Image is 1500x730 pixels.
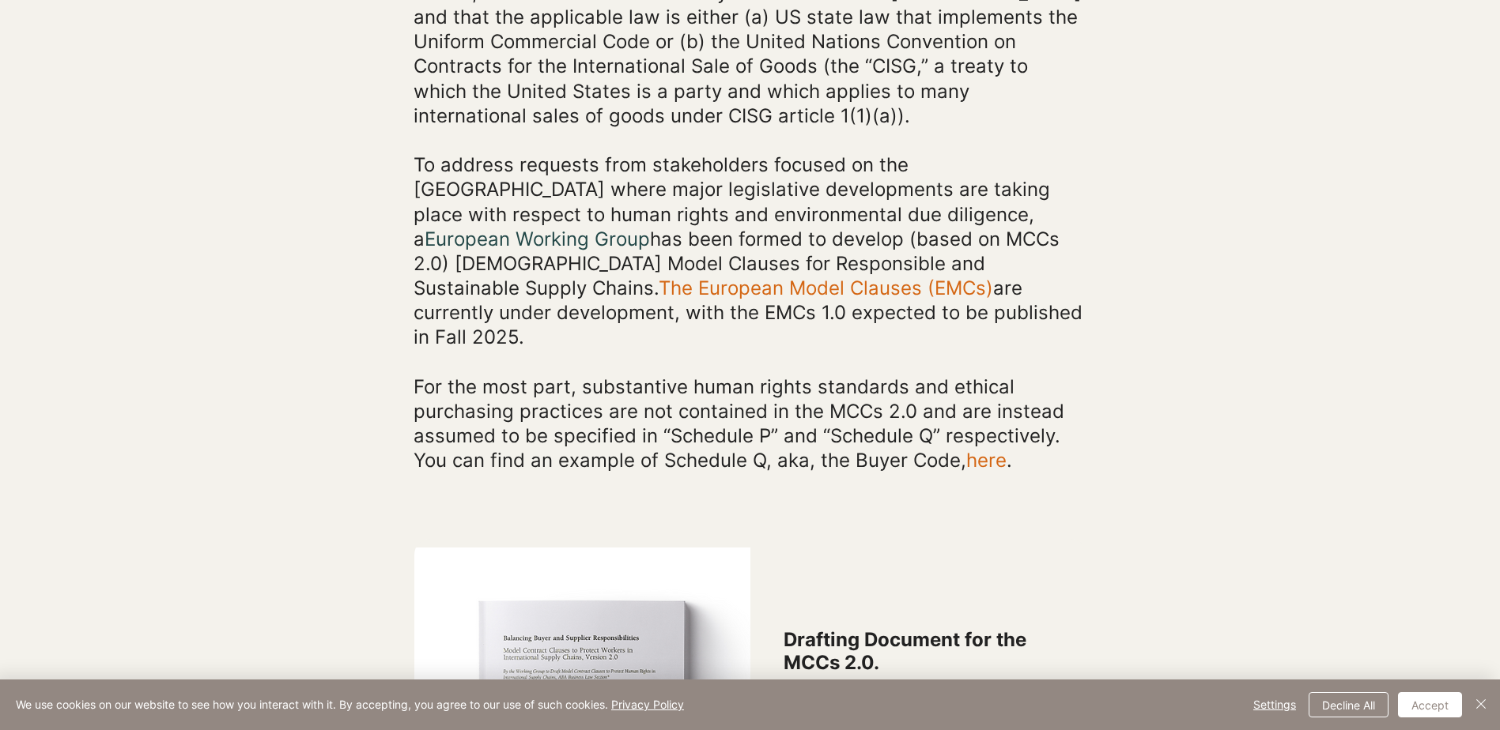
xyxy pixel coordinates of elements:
a: here [966,449,1007,472]
a: The European Model Clauses (EMCs) [659,277,993,299]
span: To address requests from stakeholders focused on the [GEOGRAPHIC_DATA] where major legislative de... [414,153,1082,348]
a: European Working Group [425,228,650,250]
span: We use cookies on our website to see how you interact with it. By accepting, you agree to our use... [16,698,684,712]
span: Drafting Document for the MCCs 2.0. [784,628,1026,674]
span: For the most part, substantive human rights standards and ethical purchasing practices are not co... [414,375,1064,472]
span: Settings [1253,693,1296,717]
a: Privacy Policy [611,698,684,711]
button: Close [1472,692,1491,717]
button: Accept [1398,692,1462,717]
button: Decline All [1309,692,1389,717]
img: Close [1472,694,1491,713]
